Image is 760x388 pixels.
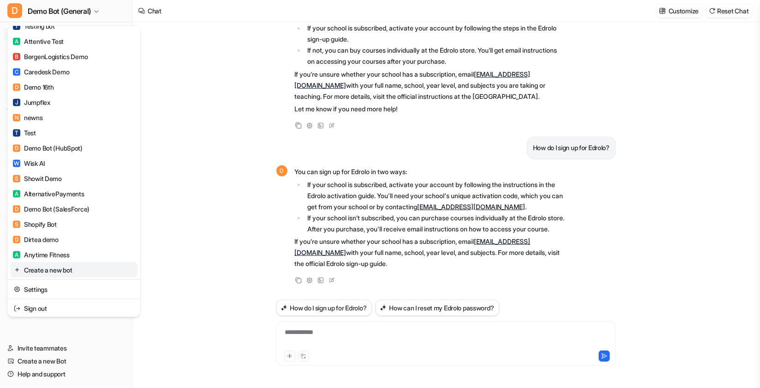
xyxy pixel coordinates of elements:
[13,52,88,61] div: BergenLogistics Demo
[13,143,83,153] div: Demo Bot (HubSpot)
[13,84,20,91] span: D
[13,82,54,92] div: Demo 16th
[13,175,20,182] span: S
[13,99,20,106] span: J
[10,262,138,278] a: Create a new bot
[13,158,45,168] div: Wisk AI
[13,36,64,46] div: Attentive Test
[13,53,20,61] span: B
[13,235,59,244] div: Dirtea demo
[13,145,20,152] span: D
[13,221,20,228] span: S
[13,113,43,122] div: newns
[13,250,70,260] div: Anytime Fitness
[14,265,20,275] img: reset
[13,206,20,213] span: D
[28,5,91,18] span: Demo Bot (General)
[13,21,55,31] div: Testing bot
[13,189,84,199] div: AlternativePayments
[13,128,36,138] div: Test
[14,285,20,294] img: reset
[13,97,50,107] div: Jumpflex
[13,204,90,214] div: Demo Bot (SalesForce)
[13,38,20,45] span: A
[13,219,57,229] div: Shopify Bot
[7,3,22,18] span: D
[13,129,20,137] span: T
[13,174,62,183] div: Showit Demo
[13,114,20,121] span: N
[10,301,138,316] a: Sign out
[13,251,20,259] span: A
[10,282,138,297] a: Settings
[13,236,20,243] span: D
[13,67,69,77] div: Caredesk Demo
[7,26,140,317] div: DDemo Bot (General)
[13,160,20,167] span: W
[14,304,20,314] img: reset
[13,68,20,76] span: C
[13,23,20,30] span: T
[13,190,20,198] span: A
